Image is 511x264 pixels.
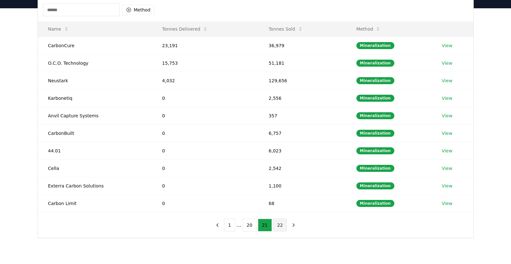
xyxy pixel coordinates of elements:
[38,107,152,124] td: Anvil Capture Systems
[152,124,259,142] td: 0
[259,107,346,124] td: 357
[259,142,346,159] td: 6,023
[122,5,155,15] button: Method
[259,89,346,107] td: 2,556
[38,194,152,212] td: Carbon Limit
[442,183,452,189] a: View
[259,37,346,54] td: 36,979
[351,23,386,35] button: Method
[356,60,394,67] div: Mineralization
[259,159,346,177] td: 2,542
[258,219,272,231] button: 21
[356,165,394,172] div: Mineralization
[152,177,259,194] td: 0
[356,77,394,84] div: Mineralization
[152,54,259,72] td: 15,753
[152,89,259,107] td: 0
[356,130,394,137] div: Mineralization
[356,112,394,119] div: Mineralization
[152,142,259,159] td: 0
[38,124,152,142] td: CarbonBuilt
[442,130,452,136] a: View
[356,42,394,49] div: Mineralization
[259,194,346,212] td: 68
[273,219,287,231] button: 22
[442,95,452,101] a: View
[152,37,259,54] td: 23,191
[43,23,74,35] button: Name
[356,147,394,154] div: Mineralization
[152,107,259,124] td: 0
[224,219,235,231] button: 1
[442,42,452,49] a: View
[38,89,152,107] td: Karbonetiq
[243,219,257,231] button: 20
[259,54,346,72] td: 51,181
[38,177,152,194] td: Exterra Carbon Solutions
[212,219,223,231] button: previous page
[356,200,394,207] div: Mineralization
[259,124,346,142] td: 6,757
[38,37,152,54] td: CarbonCure
[442,200,452,207] a: View
[38,72,152,89] td: Neustark
[38,142,152,159] td: 44.01
[442,148,452,154] a: View
[356,182,394,189] div: Mineralization
[259,177,346,194] td: 1,100
[442,165,452,172] a: View
[38,159,152,177] td: Cella
[356,95,394,102] div: Mineralization
[288,219,299,231] button: next page
[38,54,152,72] td: O.C.O. Technology
[152,194,259,212] td: 0
[152,159,259,177] td: 0
[264,23,308,35] button: Tonnes Sold
[157,23,213,35] button: Tonnes Delivered
[237,221,241,229] li: ...
[442,77,452,84] a: View
[259,72,346,89] td: 129,656
[152,72,259,89] td: 4,032
[442,60,452,66] a: View
[442,113,452,119] a: View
